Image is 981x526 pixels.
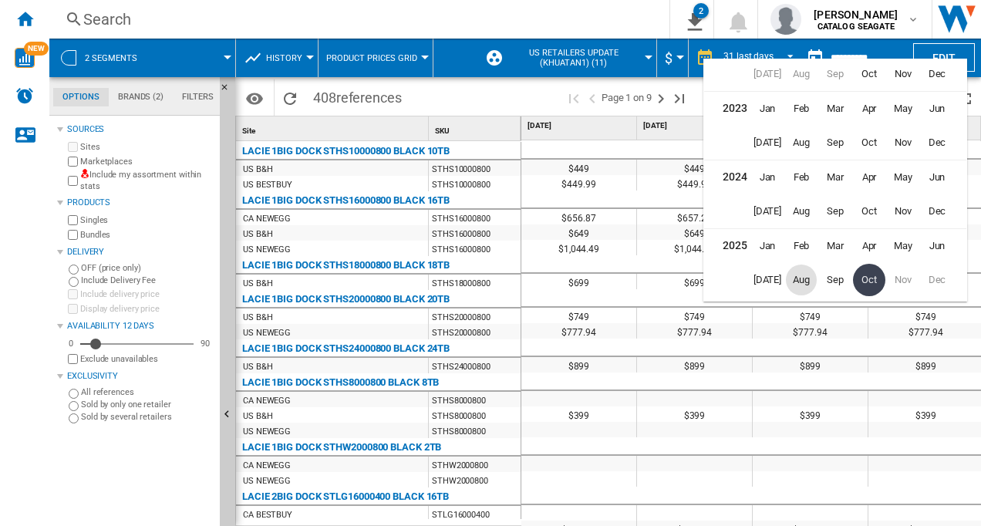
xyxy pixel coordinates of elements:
td: August 2023 [784,126,818,160]
td: November 2025 [886,263,920,298]
td: February 2024 [784,160,818,194]
td: July 2023 [750,126,784,160]
span: Nov [888,127,919,158]
td: July 2022 [750,57,784,92]
td: October 2025 [852,263,886,298]
td: June 2023 [920,91,966,126]
td: May 2024 [886,160,920,194]
span: Oct [854,127,885,158]
span: Apr [854,162,885,193]
span: Aug [786,127,817,158]
span: May [888,93,919,124]
td: May 2025 [886,228,920,263]
td: March 2024 [818,160,852,194]
span: Mar [820,93,851,124]
span: Jun [922,231,952,261]
span: Dec [922,59,952,89]
td: November 2023 [886,126,920,160]
span: Apr [854,93,885,124]
span: Jan [752,93,783,124]
td: June 2025 [920,228,966,263]
span: Dec [922,127,952,158]
span: Apr [854,231,885,261]
td: June 2024 [920,160,966,194]
td: January 2024 [750,160,784,194]
span: Feb [786,93,817,124]
span: Jan [752,162,783,193]
td: December 2024 [920,194,966,229]
span: Feb [786,231,817,261]
td: October 2022 [852,57,886,92]
span: Aug [786,196,817,227]
td: July 2025 [750,263,784,298]
span: May [888,162,919,193]
td: September 2024 [818,194,852,229]
td: July 2024 [750,194,784,229]
span: [DATE] [752,196,783,227]
span: Feb [786,162,817,193]
span: May [888,231,919,261]
td: November 2024 [886,194,920,229]
td: April 2024 [852,160,886,194]
td: September 2025 [818,263,852,298]
span: Sep [820,127,851,158]
td: February 2023 [784,91,818,126]
td: December 2023 [920,126,966,160]
td: August 2025 [784,263,818,298]
span: [DATE] [752,265,783,295]
td: September 2022 [818,57,852,92]
span: Sep [820,265,851,295]
td: January 2025 [750,228,784,263]
td: December 2025 [920,263,966,298]
span: Oct [853,264,885,296]
td: 2023 [704,91,750,126]
td: 2024 [704,160,750,194]
td: April 2023 [852,91,886,126]
td: February 2025 [784,228,818,263]
span: Oct [854,196,885,227]
td: October 2024 [852,194,886,229]
span: Mar [820,162,851,193]
td: April 2025 [852,228,886,263]
td: September 2023 [818,126,852,160]
span: Mar [820,231,851,261]
md-calendar: Calendar [704,59,966,301]
td: 2025 [704,228,750,263]
span: Jun [922,93,952,124]
td: December 2022 [920,57,966,92]
span: Jun [922,162,952,193]
td: August 2024 [784,194,818,229]
td: March 2025 [818,228,852,263]
span: Dec [922,196,952,227]
td: November 2022 [886,57,920,92]
span: Oct [854,59,885,89]
span: Sep [820,196,851,227]
td: March 2023 [818,91,852,126]
span: Jan [752,231,783,261]
td: August 2022 [784,57,818,92]
span: Aug [786,265,817,295]
span: [DATE] [752,127,783,158]
span: Nov [888,196,919,227]
td: January 2023 [750,91,784,126]
td: October 2023 [852,126,886,160]
span: Nov [888,59,919,89]
td: May 2023 [886,91,920,126]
